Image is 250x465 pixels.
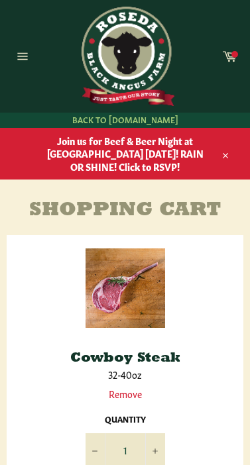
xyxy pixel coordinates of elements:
[13,413,237,425] label: Quantity
[7,199,243,221] h1: Shopping Cart
[13,368,237,381] p: 32-40oz
[145,433,165,465] button: Increase item quantity by one
[86,433,105,465] button: Reduce item quantity by one
[109,387,142,400] a: Remove
[70,352,180,365] a: Cowboy Steak
[7,113,243,127] a: Back to [DOMAIN_NAME]
[86,248,165,328] img: Cowboy Steak - 32-40oz
[76,7,175,106] img: Roseda Beef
